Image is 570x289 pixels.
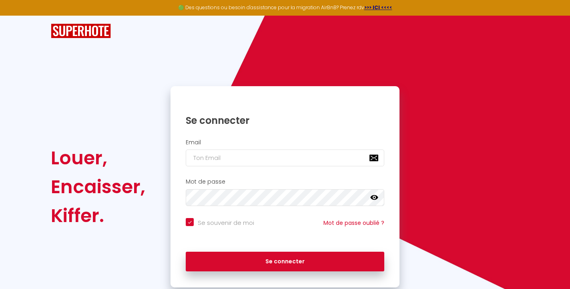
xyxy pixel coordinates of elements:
[186,150,384,166] input: Ton Email
[186,252,384,272] button: Se connecter
[51,143,145,172] div: Louer,
[51,172,145,201] div: Encaisser,
[186,178,384,185] h2: Mot de passe
[323,219,384,227] a: Mot de passe oublié ?
[51,24,111,38] img: SuperHote logo
[186,114,384,127] h1: Se connecter
[51,201,145,230] div: Kiffer.
[364,4,392,11] a: >>> ICI <<<<
[186,139,384,146] h2: Email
